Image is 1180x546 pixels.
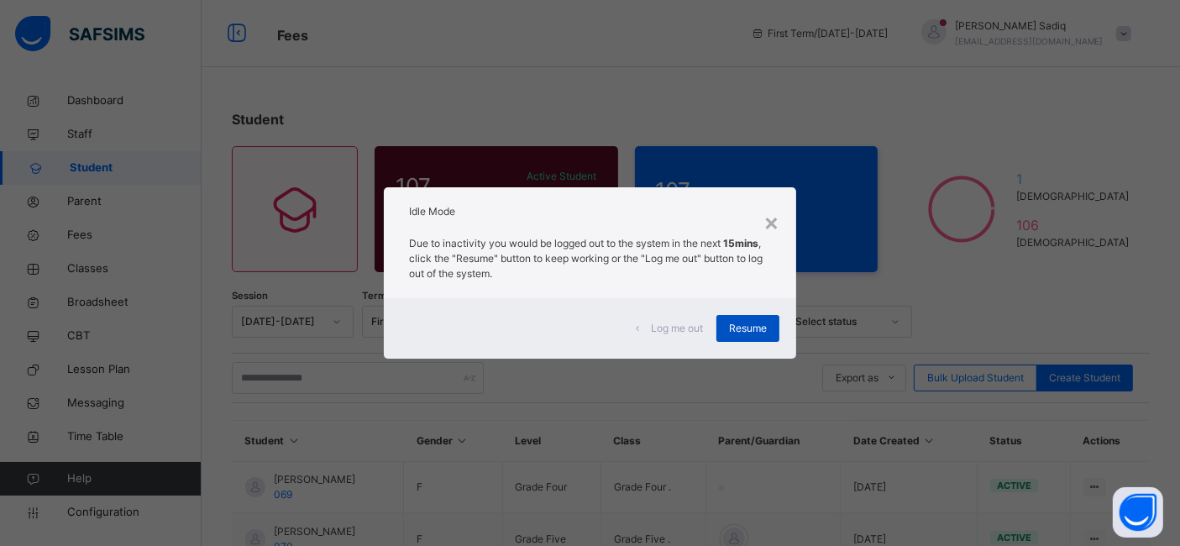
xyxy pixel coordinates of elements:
[1113,487,1163,538] button: Open asap
[763,204,779,239] div: ×
[651,321,703,336] span: Log me out
[723,237,758,249] strong: 15mins
[409,236,772,281] p: Due to inactivity you would be logged out to the system in the next , click the "Resume" button t...
[729,321,767,336] span: Resume
[409,204,772,219] h2: Idle Mode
